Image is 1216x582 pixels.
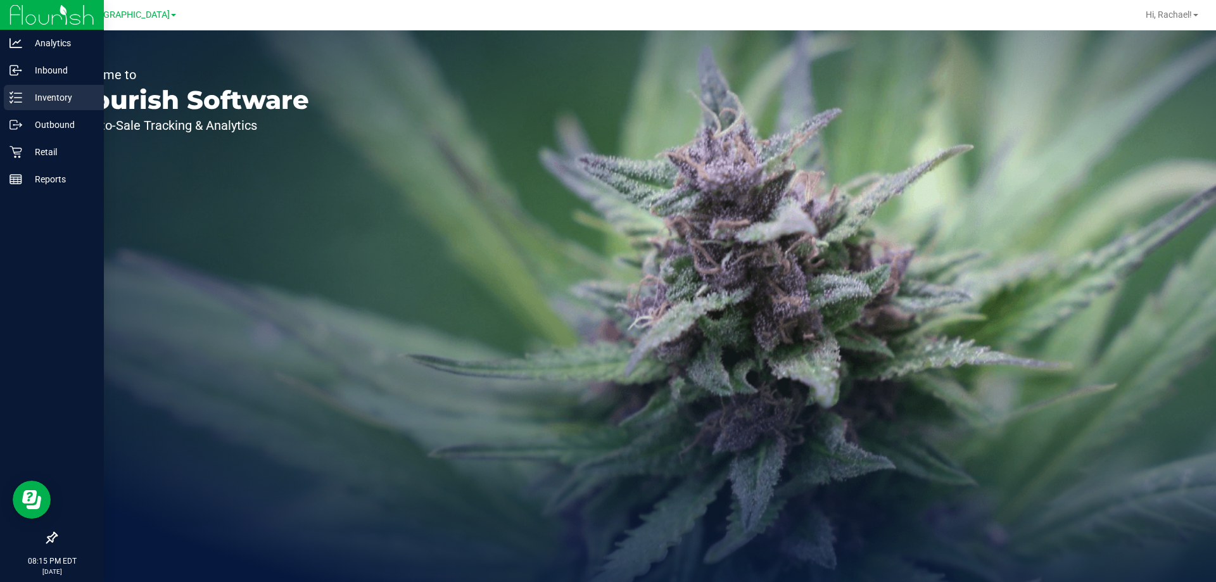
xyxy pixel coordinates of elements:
[1146,9,1192,20] span: Hi, Rachael!
[9,146,22,158] inline-svg: Retail
[9,64,22,77] inline-svg: Inbound
[6,555,98,567] p: 08:15 PM EDT
[68,119,309,132] p: Seed-to-Sale Tracking & Analytics
[9,118,22,131] inline-svg: Outbound
[9,173,22,186] inline-svg: Reports
[9,37,22,49] inline-svg: Analytics
[22,63,98,78] p: Inbound
[22,172,98,187] p: Reports
[22,35,98,51] p: Analytics
[22,90,98,105] p: Inventory
[68,87,309,113] p: Flourish Software
[22,144,98,160] p: Retail
[9,91,22,104] inline-svg: Inventory
[22,117,98,132] p: Outbound
[13,481,51,519] iframe: Resource center
[6,567,98,576] p: [DATE]
[68,68,309,81] p: Welcome to
[83,9,170,20] span: [GEOGRAPHIC_DATA]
